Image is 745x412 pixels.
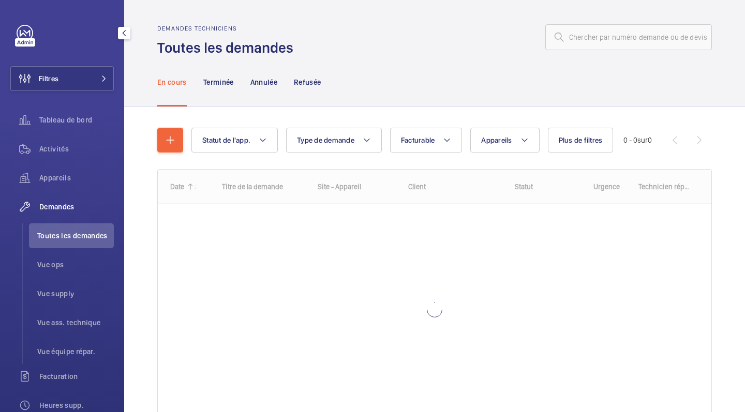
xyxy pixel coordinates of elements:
[157,25,300,32] h2: Demandes techniciens
[294,77,321,87] p: Refusée
[37,288,114,299] span: Vue supply
[39,144,114,154] span: Activités
[39,115,114,125] span: Tableau de bord
[548,128,614,152] button: Plus de filtres
[157,77,187,87] p: En cours
[10,66,114,91] button: Filtres
[37,260,114,270] span: Vue ops
[157,38,300,57] h1: Toutes les demandes
[401,136,435,144] span: Facturable
[39,400,114,410] span: Heures supp.
[297,136,354,144] span: Type de demande
[390,128,463,152] button: Facturable
[481,136,512,144] span: Appareils
[202,136,250,144] span: Statut de l'app.
[39,73,58,84] span: Filtres
[250,77,277,87] p: Annulée
[39,202,114,212] span: Demandes
[559,136,603,144] span: Plus de filtres
[470,128,539,152] button: Appareils
[39,173,114,183] span: Appareils
[37,317,114,328] span: Vue ass. technique
[286,128,382,152] button: Type de demande
[545,24,712,50] input: Chercher par numéro demande ou de devis
[37,346,114,357] span: Vue équipe répar.
[637,136,648,144] span: sur
[623,136,652,144] span: 0 - 0 0
[203,77,234,87] p: Terminée
[37,231,114,241] span: Toutes les demandes
[39,371,114,382] span: Facturation
[191,128,278,152] button: Statut de l'app.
